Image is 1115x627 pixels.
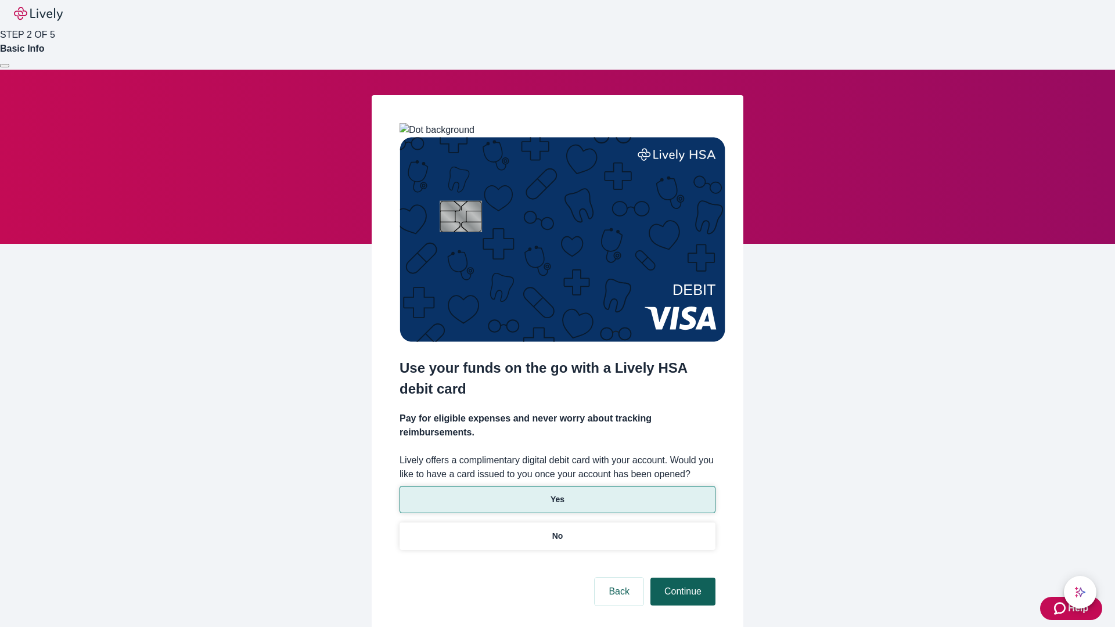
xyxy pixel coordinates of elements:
button: Continue [650,578,715,606]
label: Lively offers a complimentary digital debit card with your account. Would you like to have a card... [400,453,715,481]
img: Dot background [400,123,474,137]
button: Yes [400,486,715,513]
img: Debit card [400,137,725,342]
button: No [400,522,715,550]
button: chat [1064,576,1096,608]
button: Back [595,578,643,606]
span: Help [1068,601,1088,615]
button: Zendesk support iconHelp [1040,597,1102,620]
img: Lively [14,7,63,21]
h2: Use your funds on the go with a Lively HSA debit card [400,358,715,399]
svg: Lively AI Assistant [1074,586,1086,598]
h4: Pay for eligible expenses and never worry about tracking reimbursements. [400,412,715,439]
p: Yes [551,493,564,506]
p: No [552,530,563,542]
svg: Zendesk support icon [1054,601,1068,615]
